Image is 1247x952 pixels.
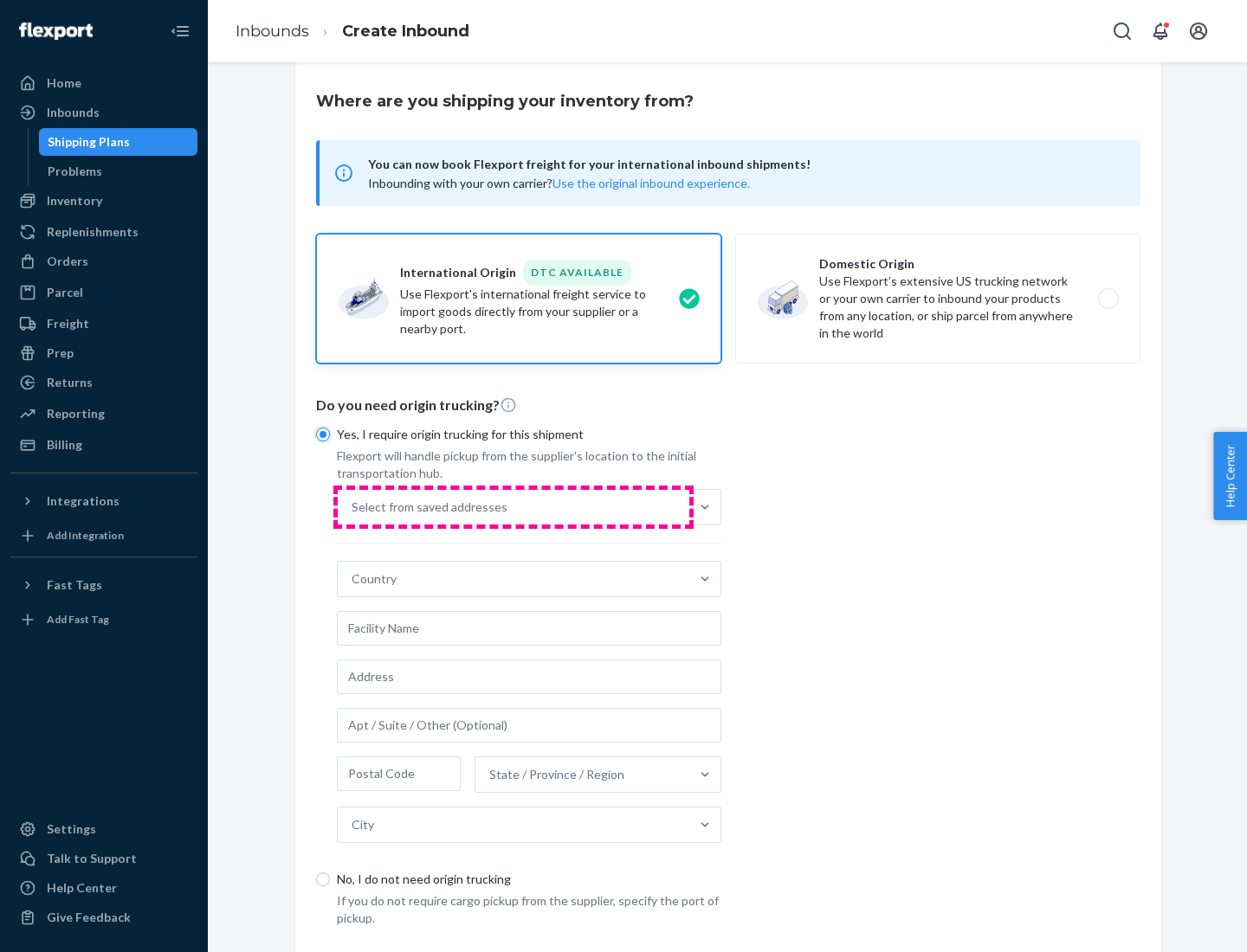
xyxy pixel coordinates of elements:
[10,487,197,515] button: Integrations
[337,756,461,791] input: Postal Code
[10,69,197,97] a: Home
[489,766,624,783] div: State / Province / Region
[47,820,96,838] div: Settings
[10,904,197,931] button: Give Feedback
[10,571,197,599] button: Fast Tags
[337,871,721,888] p: No, I do not need origin trucking
[48,133,130,151] div: Shipping Plans
[352,499,507,516] div: Select from saved addresses
[552,175,750,192] button: Use the original inbound experience.
[236,22,309,41] a: Inbounds
[10,339,197,367] a: Prep
[10,369,197,396] a: Returns
[10,431,197,459] a: Billing
[47,192,102,209] div: Inventory
[47,104,100,121] div: Inbounds
[337,426,721,443] p: Yes, I require origin trucking for this shipment
[1105,14,1140,48] button: Open Search Box
[47,374,93,391] div: Returns
[10,279,197,306] a: Parcel
[1143,14,1178,48] button: Open notifications
[47,879,117,897] div: Help Center
[337,892,721,927] p: If you do not require cargo pickup from the supplier, specify the port of pickup.
[163,14,197,48] button: Close Navigation
[222,6,483,57] ol: breadcrumbs
[368,154,1120,175] span: You can now book Flexport freight for your international inbound shipments!
[10,99,197,126] a: Inbounds
[10,400,197,428] a: Reporting
[47,909,131,926] div: Give Feedback
[337,708,721,743] input: Apt / Suite / Other (Optional)
[47,223,139,241] div: Replenishments
[47,284,83,301] div: Parcel
[47,74,81,92] div: Home
[10,522,197,550] a: Add Integration
[47,253,88,270] div: Orders
[342,22,469,41] a: Create Inbound
[337,611,721,646] input: Facility Name
[1213,432,1247,520] button: Help Center
[10,606,197,634] a: Add Fast Tag
[316,872,330,886] input: No, I do not need origin trucking
[352,570,397,588] div: Country
[316,428,330,441] input: Yes, I require origin trucking for this shipment
[10,187,197,215] a: Inventory
[47,344,74,362] div: Prep
[10,845,197,872] a: Talk to Support
[316,396,1140,415] p: Do you need origin trucking?
[10,310,197,338] a: Freight
[39,128,198,156] a: Shipping Plans
[47,528,124,543] div: Add Integration
[47,576,102,594] div: Fast Tags
[337,447,721,482] p: Flexport will handle pickup from the supplier's location to the initial transportation hub.
[47,405,105,422] div: Reporting
[337,659,721,694] input: Address
[47,315,89,332] div: Freight
[316,90,694,113] h3: Where are you shipping your inventory from?
[47,850,137,867] div: Talk to Support
[10,815,197,843] a: Settings
[10,248,197,275] a: Orders
[19,23,93,40] img: Flexport logo
[1181,14,1216,48] button: Open account menu
[352,816,374,833] div: City
[48,163,102,180] div: Problems
[10,218,197,246] a: Replenishments
[47,612,109,627] div: Add Fast Tag
[47,436,82,453] div: Billing
[10,874,197,902] a: Help Center
[39,158,198,185] a: Problems
[47,492,120,510] div: Integrations
[368,176,750,190] span: Inbounding with your own carrier?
